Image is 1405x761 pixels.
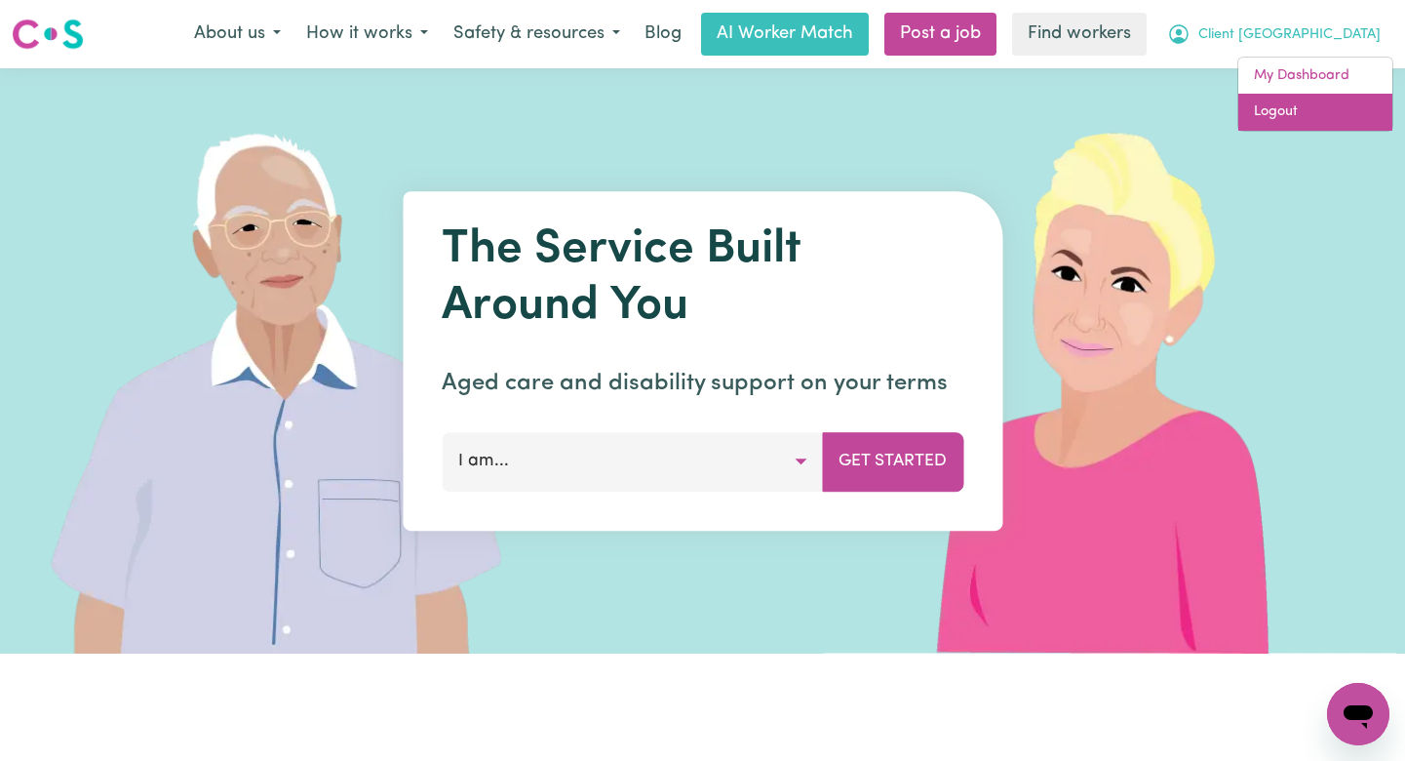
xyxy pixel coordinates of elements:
button: Get Started [822,432,963,491]
a: Post a job [884,13,996,56]
a: Logout [1238,94,1392,131]
a: AI Worker Match [701,13,869,56]
a: Careseekers logo [12,12,84,57]
a: Blog [633,13,693,56]
a: My Dashboard [1238,58,1392,95]
a: Find workers [1012,13,1147,56]
p: Aged care and disability support on your terms [442,366,963,401]
span: Client [GEOGRAPHIC_DATA] [1198,24,1381,46]
img: Careseekers logo [12,17,84,52]
button: Safety & resources [441,14,633,55]
iframe: Button to launch messaging window [1327,683,1389,745]
button: How it works [293,14,441,55]
button: My Account [1154,14,1393,55]
button: About us [181,14,293,55]
div: My Account [1237,57,1393,132]
button: I am... [442,432,823,491]
h1: The Service Built Around You [442,222,963,335]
